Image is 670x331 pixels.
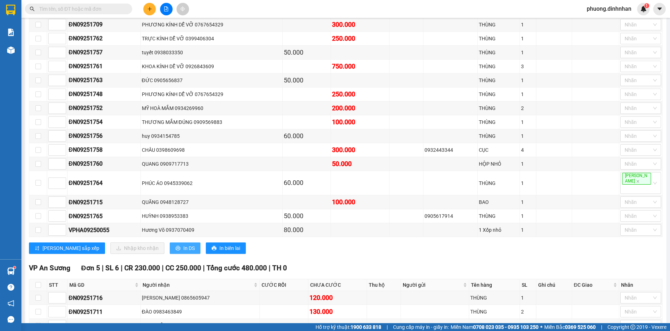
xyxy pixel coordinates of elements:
[68,223,141,237] td: VPHA09250055
[521,118,535,126] div: 1
[175,246,180,251] span: printer
[69,294,139,302] div: ĐN09251716
[8,300,14,307] span: notification
[69,20,139,29] div: ĐN09251709
[143,281,252,289] span: Người nhận
[142,118,281,126] div: THƯƠNG MẮM ĐÚNG 0909569883
[425,146,476,154] div: 0932443344
[332,117,388,127] div: 100.000
[142,198,281,206] div: QUÃNG 0948128727
[622,173,651,185] span: [PERSON_NAME]
[68,115,141,129] td: ĐN09251754
[7,46,15,54] img: warehouse-icon
[68,18,141,32] td: ĐN09251709
[69,117,139,126] div: ĐN09251754
[479,212,518,220] div: THÙNG
[8,316,14,323] span: message
[521,212,535,220] div: 1
[142,49,281,56] div: tuyết 0938033350
[521,179,535,187] div: 1
[68,195,141,209] td: ĐN09251715
[284,75,329,85] div: 50.000
[332,34,388,44] div: 250.000
[165,264,201,272] span: CC 250.000
[473,324,539,330] strong: 0708 023 035 - 0935 103 250
[367,279,401,291] th: Thu hộ
[68,74,141,87] td: ĐN09251763
[521,226,535,234] div: 1
[451,323,539,331] span: Miền Nam
[521,198,535,206] div: 1
[521,322,535,330] div: 1
[142,21,281,29] div: PHƯƠNG KÍNH DỄ VỠ 0767654329
[520,279,536,291] th: SL
[479,35,518,42] div: THÙNG
[521,160,535,168] div: 1
[142,90,281,98] div: PHƯƠNG KÍNH DỄ VỠ 0767654329
[308,279,367,291] th: CHƯA CƯỚC
[332,197,388,207] div: 100.000
[69,90,139,99] div: ĐN09251748
[536,279,572,291] th: Ghi chú
[68,129,141,143] td: ĐN09251756
[521,294,535,302] div: 1
[160,3,173,15] button: file-add
[8,284,14,291] span: question-circle
[183,244,195,252] span: In DS
[479,90,518,98] div: THÙNG
[69,307,139,316] div: ĐN09251711
[521,308,535,316] div: 2
[332,89,388,99] div: 250.000
[142,76,281,84] div: ĐỨC 0905656837
[479,146,518,154] div: CỤC
[142,226,281,234] div: Hương Võ 0937070409
[69,321,139,330] div: ĐN09251710
[142,308,258,316] div: ĐÀO 0983463849
[479,198,518,206] div: BAO
[653,3,666,15] button: caret-down
[479,62,518,70] div: THÙNG
[43,244,99,252] span: [PERSON_NAME] sắp xếp
[68,46,141,60] td: ĐN09251757
[69,48,139,57] div: ĐN09251757
[142,160,281,168] div: QUANG 0909717713
[105,264,119,272] span: SL 6
[261,321,307,331] div: 60.000
[69,145,139,154] div: ĐN09251758
[68,209,141,223] td: ĐN09251765
[203,264,205,272] span: |
[142,146,281,154] div: CHÂU 0398609698
[7,267,15,275] img: warehouse-icon
[544,323,596,331] span: Miền Bắc
[6,5,15,15] img: logo-vxr
[162,264,164,272] span: |
[142,179,281,187] div: PHÚC ÁO 0945339062
[69,226,139,235] div: VPHA09250055
[14,266,16,269] sup: 1
[68,291,141,305] td: ĐN09251716
[521,90,535,98] div: 1
[68,143,141,157] td: ĐN09251758
[479,179,518,187] div: THÙNG
[269,264,271,272] span: |
[69,159,139,168] div: ĐN09251760
[164,6,169,11] span: file-add
[470,322,518,330] div: BAO
[601,323,602,331] span: |
[284,131,329,141] div: 60.000
[521,76,535,84] div: 1
[142,62,281,70] div: KHOA KÍNH DỄ VỠ 0926843609
[35,246,40,251] span: sort-ascending
[29,242,105,254] button: sort-ascending[PERSON_NAME] sắp xếp
[479,160,518,168] div: HỘP NHỎ
[332,159,388,169] div: 50.000
[521,132,535,140] div: 1
[68,32,141,46] td: ĐN09251762
[479,76,518,84] div: THÙNG
[316,323,381,331] span: Hỗ trợ kỹ thuật:
[68,60,141,74] td: ĐN09251761
[69,104,139,112] div: ĐN09251752
[621,281,660,289] div: Nhãn
[332,103,388,113] div: 200.000
[69,76,139,85] div: ĐN09251763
